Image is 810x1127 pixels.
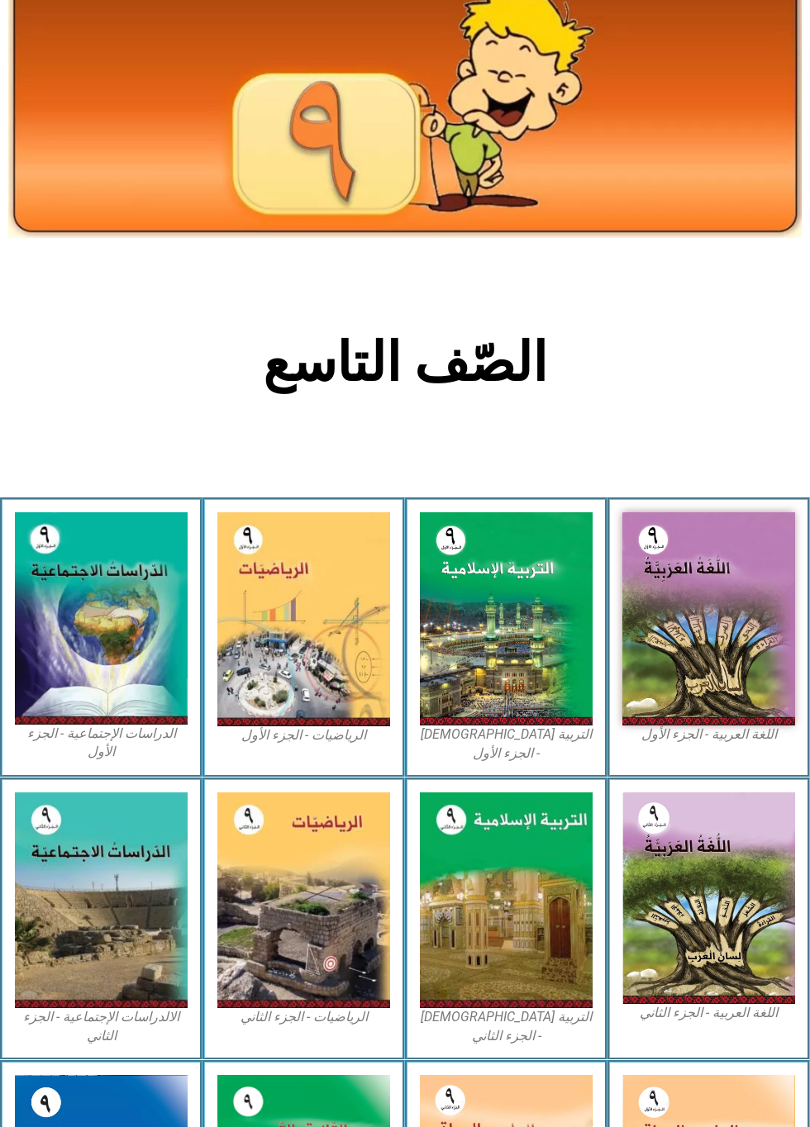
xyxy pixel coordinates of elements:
[622,725,795,744] figcaption: اللغة العربية - الجزء الأول​
[622,1004,795,1022] figcaption: اللغة العربية - الجزء الثاني
[420,1008,593,1045] figcaption: التربية [DEMOGRAPHIC_DATA] - الجزء الثاني
[15,1008,188,1045] figcaption: الالدراسات الإجتماعية - الجزء الثاني
[217,1008,390,1026] figcaption: الرياضيات - الجزء الثاني
[420,725,593,763] figcaption: التربية [DEMOGRAPHIC_DATA] - الجزء الأول
[15,725,188,762] figcaption: الدراسات الإجتماعية - الجزء الأول​
[217,726,390,744] figcaption: الرياضيات - الجزء الأول​
[132,330,679,395] h2: الصّف التاسع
